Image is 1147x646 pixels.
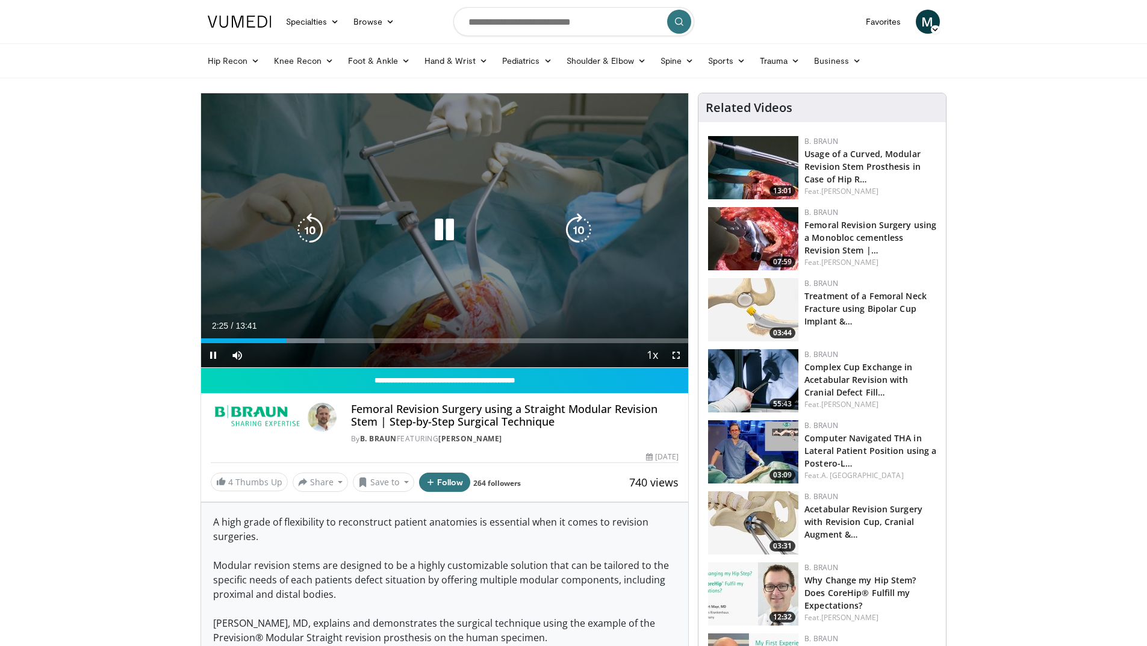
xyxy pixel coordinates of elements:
a: Computer Navigated THA in Lateral Patient Position using a Postero-L… [804,432,936,469]
div: [DATE] [646,452,679,462]
button: Share [293,473,349,492]
a: B. Braun [804,349,838,359]
a: 03:09 [708,420,798,483]
a: B. Braun [804,562,838,573]
a: B. Braun [804,491,838,502]
a: Hand & Wrist [417,49,495,73]
h4: Femoral Revision Surgery using a Straight Modular Revision Stem | Step-by-Step Surgical Technique [351,403,679,429]
span: 03:09 [769,470,795,480]
a: Browse [346,10,402,34]
a: Why Change my Hip Stem? Does CoreHip® Fulfill my Expectations? [804,574,916,611]
button: Mute [225,343,249,367]
a: [PERSON_NAME] [821,186,878,196]
a: Usage of a Curved, Modular Revision Stem Prosthesis in Case of Hip R… [804,148,921,185]
span: 4 [228,476,233,488]
a: Hip Recon [200,49,267,73]
a: M [916,10,940,34]
a: B. Braun [804,420,838,430]
a: A. [GEOGRAPHIC_DATA] [821,470,904,480]
span: 03:31 [769,541,795,551]
a: Business [807,49,868,73]
span: / [231,321,234,331]
a: B. Braun [804,633,838,644]
a: 07:59 [708,207,798,270]
a: Trauma [753,49,807,73]
img: B. Braun [211,403,303,432]
img: 8b64c0ca-f349-41b4-a711-37a94bb885a5.jpg.150x105_q85_crop-smart_upscale.jpg [708,349,798,412]
img: 97950487-ad54-47b6-9334-a8a64355b513.150x105_q85_crop-smart_upscale.jpg [708,207,798,270]
a: Shoulder & Elbow [559,49,653,73]
div: Progress Bar [201,338,689,343]
img: dd541074-bb98-4b7d-853b-83c717806bb5.jpg.150x105_q85_crop-smart_upscale.jpg [708,278,798,341]
a: 4 Thumbs Up [211,473,288,491]
span: 13:41 [235,321,256,331]
input: Search topics, interventions [453,7,694,36]
button: Playback Rate [640,343,664,367]
a: [PERSON_NAME] [821,257,878,267]
img: VuMedi Logo [208,16,272,28]
button: Pause [201,343,225,367]
a: Foot & Ankle [341,49,417,73]
button: Fullscreen [664,343,688,367]
img: 3f0fddff-fdec-4e4b-bfed-b21d85259955.150x105_q85_crop-smart_upscale.jpg [708,136,798,199]
a: B. Braun [360,433,397,444]
a: 03:31 [708,491,798,554]
div: By FEATURING [351,433,679,444]
span: 12:32 [769,612,795,623]
span: 55:43 [769,399,795,409]
button: Save to [353,473,414,492]
a: B. Braun [804,278,838,288]
a: Complex Cup Exchange in Acetabular Revision with Cranial Defect Fill… [804,361,912,398]
span: 740 views [629,475,679,489]
a: B. Braun [804,207,838,217]
span: 13:01 [769,185,795,196]
span: 2:25 [212,321,228,331]
a: 264 followers [473,478,521,488]
div: Feat. [804,470,936,481]
img: 91b111a7-5173-4914-9915-8ee52757365d.jpg.150x105_q85_crop-smart_upscale.jpg [708,562,798,626]
div: Feat. [804,612,936,623]
img: 11fc43c8-c25e-4126-ac60-c8374046ba21.jpg.150x105_q85_crop-smart_upscale.jpg [708,420,798,483]
a: Specialties [279,10,347,34]
a: [PERSON_NAME] [438,433,502,444]
a: Favorites [859,10,909,34]
a: 13:01 [708,136,798,199]
a: Knee Recon [267,49,341,73]
span: 03:44 [769,328,795,338]
a: [PERSON_NAME] [821,612,878,623]
a: Sports [701,49,753,73]
a: B. Braun [804,136,838,146]
button: Follow [419,473,471,492]
div: Feat. [804,257,936,268]
a: Femoral Revision Surgery using a Monobloc cementless Revision Stem |… [804,219,936,256]
a: Pediatrics [495,49,559,73]
a: Treatment of a Femoral Neck Fracture using Bipolar Cup Implant &… [804,290,927,327]
div: Feat. [804,399,936,410]
a: [PERSON_NAME] [821,399,878,409]
div: Feat. [804,186,936,197]
a: 12:32 [708,562,798,626]
h4: Related Videos [706,101,792,115]
a: 03:44 [708,278,798,341]
a: Acetabular Revision Surgery with Revision Cup, Cranial Augment &… [804,503,922,540]
span: 07:59 [769,256,795,267]
img: Avatar [308,403,337,432]
a: Spine [653,49,701,73]
video-js: Video Player [201,93,689,368]
a: 55:43 [708,349,798,412]
img: 44575493-eacc-451e-831c-71696420bc06.150x105_q85_crop-smart_upscale.jpg [708,491,798,554]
